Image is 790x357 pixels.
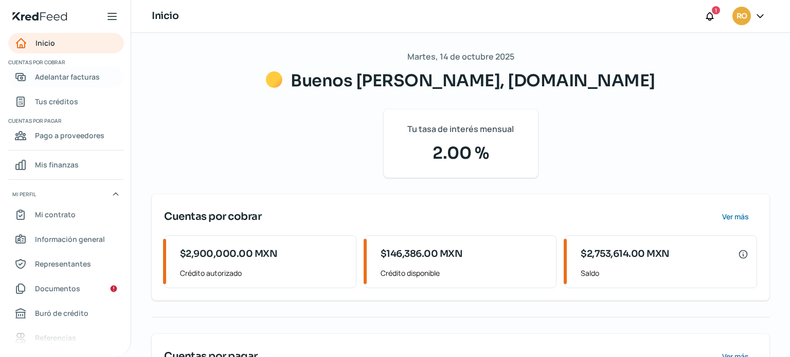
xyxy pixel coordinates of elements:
[8,116,122,125] span: Cuentas por pagar
[8,125,124,146] a: Pago a proveedores
[8,278,124,299] a: Documentos
[581,267,748,279] span: Saldo
[35,257,91,270] span: Representantes
[8,58,122,67] span: Cuentas por cobrar
[407,49,514,64] span: Martes, 14 de octubre 2025
[35,331,76,344] span: Referencias
[8,303,124,324] a: Buró de crédito
[266,71,282,88] img: Saludos
[737,10,747,23] span: RO
[291,70,655,91] span: Buenos [PERSON_NAME], [DOMAIN_NAME]
[8,254,124,274] a: Representantes
[180,247,278,261] span: $2,900,000.00 MXN
[180,267,348,279] span: Crédito autorizado
[35,70,100,83] span: Adelantar facturas
[8,67,124,87] a: Adelantar facturas
[381,247,463,261] span: $146,386.00 MXN
[35,158,79,171] span: Mis finanzas
[152,9,178,24] h1: Inicio
[8,33,124,53] a: Inicio
[722,213,749,220] span: Ver más
[35,95,78,108] span: Tus créditos
[715,6,717,15] span: 1
[8,229,124,250] a: Información general
[8,91,124,112] a: Tus créditos
[164,209,261,224] span: Cuentas por cobrar
[8,155,124,175] a: Mis finanzas
[35,36,55,49] span: Inicio
[381,267,548,279] span: Crédito disponible
[713,206,757,227] button: Ver más
[35,307,88,320] span: Buró de crédito
[8,204,124,225] a: Mi contrato
[12,190,36,199] span: Mi perfil
[35,208,76,221] span: Mi contrato
[407,122,514,137] span: Tu tasa de interés mensual
[8,328,124,348] a: Referencias
[35,233,105,246] span: Información general
[581,247,670,261] span: $2,753,614.00 MXN
[35,129,104,142] span: Pago a proveedores
[396,141,526,165] span: 2.00 %
[35,282,80,295] span: Documentos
